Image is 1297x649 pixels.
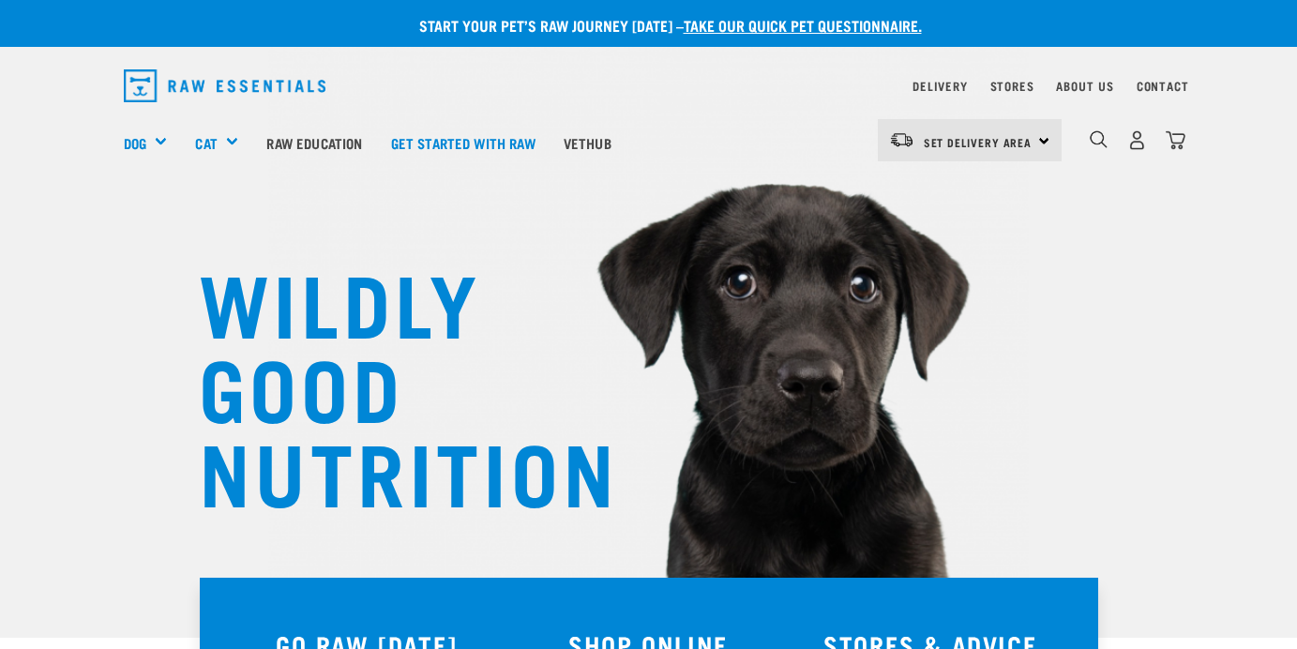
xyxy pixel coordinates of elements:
a: About Us [1056,83,1113,89]
a: Get started with Raw [377,105,550,180]
a: take our quick pet questionnaire. [684,21,922,29]
a: Dog [124,132,146,154]
img: van-moving.png [889,131,914,148]
img: home-icon-1@2x.png [1090,130,1108,148]
a: Stores [990,83,1034,89]
img: user.png [1127,130,1147,150]
a: Delivery [912,83,967,89]
a: Contact [1137,83,1189,89]
a: Vethub [550,105,626,180]
img: Raw Essentials Logo [124,69,326,102]
a: Raw Education [252,105,376,180]
img: home-icon@2x.png [1166,130,1185,150]
h1: WILDLY GOOD NUTRITION [199,258,574,511]
a: Cat [195,132,217,154]
span: Set Delivery Area [924,139,1033,145]
nav: dropdown navigation [109,62,1189,110]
